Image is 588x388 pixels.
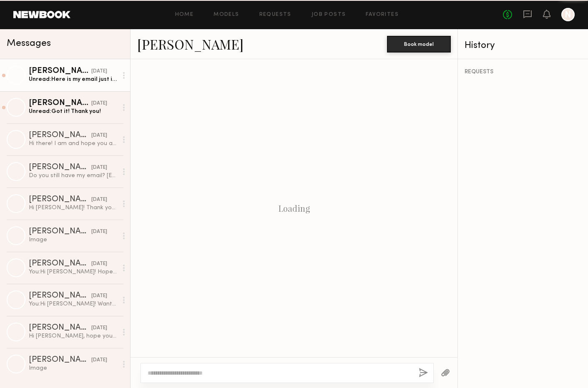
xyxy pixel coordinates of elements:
div: [PERSON_NAME] [29,163,91,172]
div: [PERSON_NAME] [29,195,91,204]
div: Image [29,236,118,244]
div: Do you still have my email? [EMAIL_ADDRESS][DOMAIN_NAME] [29,172,118,180]
a: Favorites [366,12,399,18]
div: Loading [279,203,310,213]
div: [DATE] [91,260,107,268]
div: [DATE] [91,68,107,75]
a: Models [214,12,239,18]
div: History [465,41,581,50]
div: [PERSON_NAME] [29,260,91,268]
a: Home [175,12,194,18]
div: [PERSON_NAME] [29,292,91,300]
a: Requests [259,12,291,18]
div: [DATE] [91,164,107,172]
div: [PERSON_NAME] [29,131,91,140]
div: Hi there! I am and hope you are (: that sounds so fun, unfortunately I’m out of town for another ... [29,140,118,148]
a: [PERSON_NAME] [137,35,244,53]
div: [DATE] [91,292,107,300]
button: Book model [387,36,451,53]
div: [DATE] [91,356,107,364]
div: Unread: Here is my email just in case: [EMAIL_ADDRESS][DOMAIN_NAME] [29,75,118,83]
div: Image [29,364,118,372]
div: Hi [PERSON_NAME], hope you are doing good! Thank you for reaching out and thank you for interest.... [29,332,118,340]
div: You: Hi [PERSON_NAME]! Wanted to follow up here :) [29,300,118,308]
div: [PERSON_NAME] [29,356,91,364]
div: [PERSON_NAME] [29,67,91,75]
div: [DATE] [91,228,107,236]
div: REQUESTS [465,69,581,75]
a: Book model [387,40,451,47]
div: [DATE] [91,100,107,108]
div: [DATE] [91,196,107,204]
div: [PERSON_NAME] [29,99,91,108]
a: N [561,8,575,21]
div: [DATE] [91,132,107,140]
div: [DATE] [91,324,107,332]
div: [PERSON_NAME] [29,324,91,332]
span: Messages [7,39,51,48]
div: You: Hi [PERSON_NAME]! Hope you're well :) I'm Ela, creative producer for Act+Acre. We have an up... [29,268,118,276]
div: Hi [PERSON_NAME]! Thank you so much for reaching out. Im holding for a job right now and waiting ... [29,204,118,212]
div: [PERSON_NAME] [29,228,91,236]
a: Job Posts [312,12,346,18]
div: Unread: Got it! Thank you! [29,108,118,115]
